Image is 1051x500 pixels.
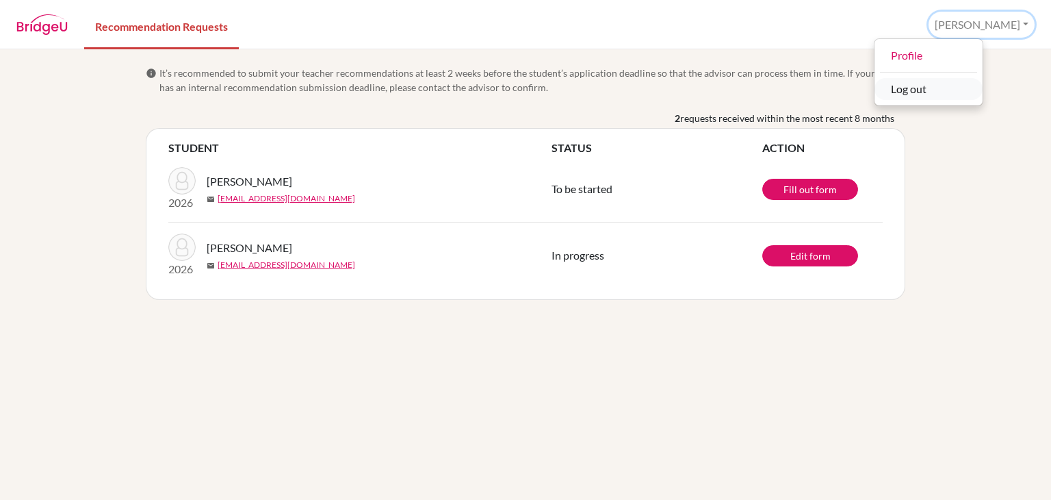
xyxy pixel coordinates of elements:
[168,140,552,156] th: STUDENT
[552,140,762,156] th: STATUS
[762,140,883,156] th: ACTION
[146,68,157,79] span: info
[207,262,215,270] span: mail
[218,259,355,271] a: [EMAIL_ADDRESS][DOMAIN_NAME]
[762,179,858,200] a: Fill out form
[762,245,858,266] a: Edit form
[207,195,215,203] span: mail
[207,240,292,256] span: [PERSON_NAME]
[552,249,604,262] span: In progress
[207,173,292,190] span: [PERSON_NAME]
[168,261,196,277] p: 2026
[159,66,905,95] span: It’s recommended to submit your teacher recommendations at least 2 weeks before the student’s app...
[168,234,196,261] img: Lopez, Manuel
[218,192,355,205] a: [EMAIL_ADDRESS][DOMAIN_NAME]
[874,38,983,106] div: [PERSON_NAME]
[552,182,612,195] span: To be started
[874,78,983,100] button: Log out
[680,111,894,125] span: requests received within the most recent 8 months
[84,2,239,49] a: Recommendation Requests
[16,14,68,35] img: BridgeU logo
[168,167,196,195] img: Lopez, Manuel
[168,195,196,211] p: 2026
[874,45,983,66] a: Profile
[675,111,680,125] b: 2
[929,12,1035,38] button: [PERSON_NAME]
